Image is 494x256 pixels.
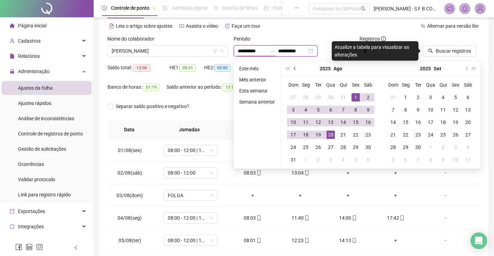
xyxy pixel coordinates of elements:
div: HE 1: [170,64,204,72]
span: 01:19 [143,83,159,91]
td: 2025-08-06 [324,104,337,116]
span: file [10,54,15,59]
span: Integrações [18,224,44,229]
div: 17 [426,118,435,126]
div: 19 [314,131,322,139]
img: 82559 [475,3,485,14]
div: Saldo total: [107,64,170,72]
div: 2 [439,143,447,151]
div: 16 [414,118,422,126]
td: 2025-08-26 [312,141,324,153]
td: 2025-09-12 [449,104,462,116]
td: 2025-09-06 [462,91,474,104]
div: 13:04 [282,169,319,177]
div: 15 [401,118,410,126]
td: 2025-09-21 [387,129,399,141]
div: 31 [289,156,297,164]
span: 04/08(seg) [118,215,142,221]
div: 2 [414,93,422,101]
div: 9 [364,106,372,114]
span: down [220,49,224,53]
div: 31 [339,93,347,101]
span: Controle de ponto [111,5,149,11]
div: 29 [401,143,410,151]
span: -12:00 [133,64,150,72]
td: 2025-07-27 [287,91,300,104]
div: - [425,192,466,199]
td: 2025-09-23 [412,129,424,141]
th: Sex [449,79,462,91]
div: 19 [451,118,460,126]
td: 2025-09-08 [399,104,412,116]
span: Validar protocolo [18,177,55,182]
span: mobile [399,215,405,220]
div: + [378,237,414,244]
td: 2025-08-12 [312,116,324,129]
th: Sáb [362,79,374,91]
div: 28 [339,143,347,151]
td: 2025-09-11 [437,104,449,116]
span: Link para registro rápido [18,192,71,197]
div: 7 [414,156,422,164]
div: 12 [314,118,322,126]
div: + [378,169,414,177]
th: Dom [287,79,300,91]
td: 2025-09-02 [412,91,424,104]
td: 2025-08-17 [287,129,300,141]
div: Saldo anterior ao período: [166,83,247,91]
div: 13 [464,106,472,114]
td: 2025-08-19 [312,129,324,141]
td: 2025-09-18 [437,116,449,129]
span: Admissão digital [172,5,207,11]
th: Data [107,120,151,139]
span: search [361,6,366,11]
td: 2025-08-14 [337,116,349,129]
div: 23 [414,131,422,139]
td: 2025-09-03 [424,91,437,104]
div: 14 [389,118,397,126]
span: home [10,23,15,28]
div: 31 [389,93,397,101]
div: 27 [464,131,472,139]
td: 2025-08-20 [324,129,337,141]
span: Leia o artigo sobre ajustes [116,23,172,29]
span: Análise de inconsistências [18,116,74,121]
td: 2025-08-07 [337,104,349,116]
div: 14:13 [330,237,366,244]
td: 2025-08-02 [362,91,374,104]
td: 2025-09-27 [462,129,474,141]
td: 2025-09-15 [399,116,412,129]
div: 29 [352,143,360,151]
div: 13 [327,118,335,126]
div: 3 [289,106,297,114]
td: 2025-08-22 [349,129,362,141]
div: 26 [451,131,460,139]
span: Controle de registros de ponto [18,131,83,136]
td: 2025-09-04 [337,153,349,166]
div: 8 [352,106,360,114]
td: 2025-08-30 [362,141,374,153]
div: 24 [289,143,297,151]
div: 6 [401,156,410,164]
span: ellipsis [294,6,299,10]
div: 4 [339,156,347,164]
span: sync [10,224,15,229]
th: Qua [324,79,337,91]
span: Buscar registros [436,47,471,55]
th: Qua [424,79,437,91]
span: Acesso à API [18,239,46,245]
span: history [225,24,230,28]
span: bell [462,6,468,12]
td: 2025-08-04 [300,104,312,116]
div: 20 [327,131,335,139]
div: 10 [289,118,297,126]
td: 2025-10-07 [412,153,424,166]
div: 4 [439,93,447,101]
td: 2025-09-19 [449,116,462,129]
div: + [282,192,319,199]
th: Sáb [462,79,474,91]
td: 2025-08-15 [349,116,362,129]
td: 2025-09-01 [399,91,412,104]
div: + [330,169,366,177]
span: 08:00 - 12:00 | 14:00 - 18:00 [168,145,213,156]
